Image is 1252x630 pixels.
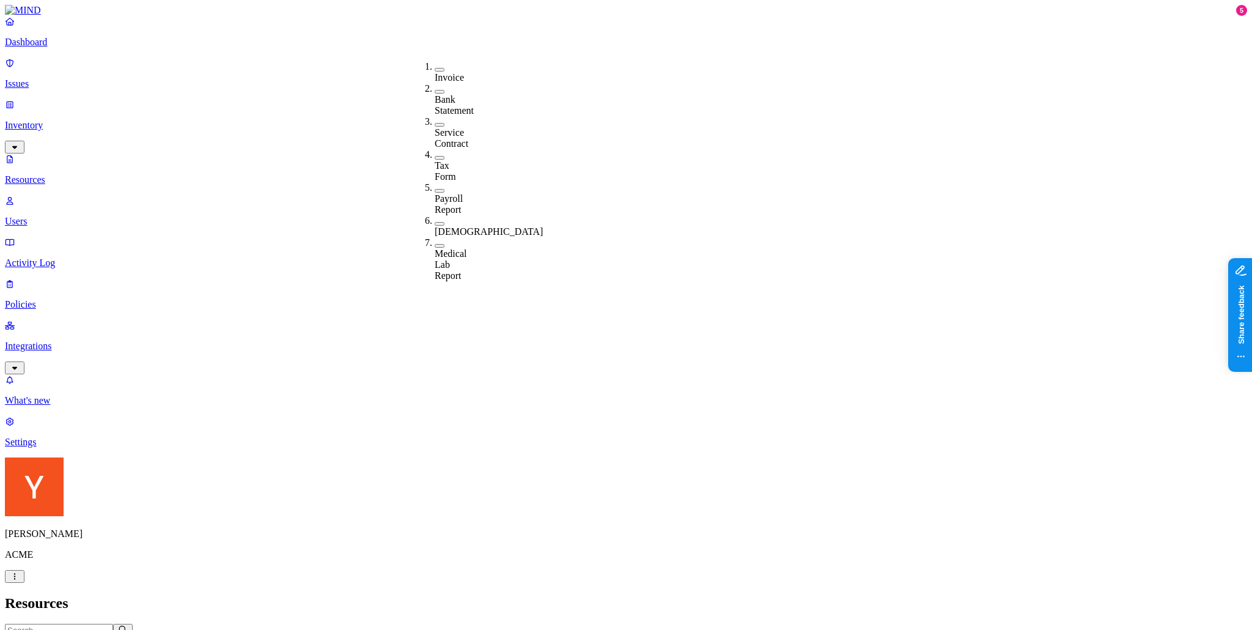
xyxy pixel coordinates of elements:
a: Integrations [5,320,1247,372]
a: Activity Log [5,237,1247,269]
p: Issues [5,78,1247,89]
p: Users [5,216,1247,227]
a: MIND [5,5,1247,16]
img: Yoav Shaked [5,458,64,516]
a: Inventory [5,99,1247,152]
p: Integrations [5,341,1247,352]
a: Resources [5,154,1247,185]
img: MIND [5,5,41,16]
a: Settings [5,416,1247,448]
p: ACME [5,549,1247,560]
p: [PERSON_NAME] [5,528,1247,539]
p: Activity Log [5,258,1247,269]
p: Inventory [5,120,1247,131]
a: Dashboard [5,16,1247,48]
p: Settings [5,437,1247,448]
a: Issues [5,57,1247,89]
p: Dashboard [5,37,1247,48]
p: Resources [5,174,1247,185]
a: Users [5,195,1247,227]
a: What's new [5,374,1247,406]
a: Policies [5,278,1247,310]
h2: Resources [5,595,1247,612]
p: What's new [5,395,1247,406]
div: 5 [1236,5,1247,16]
p: Policies [5,299,1247,310]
